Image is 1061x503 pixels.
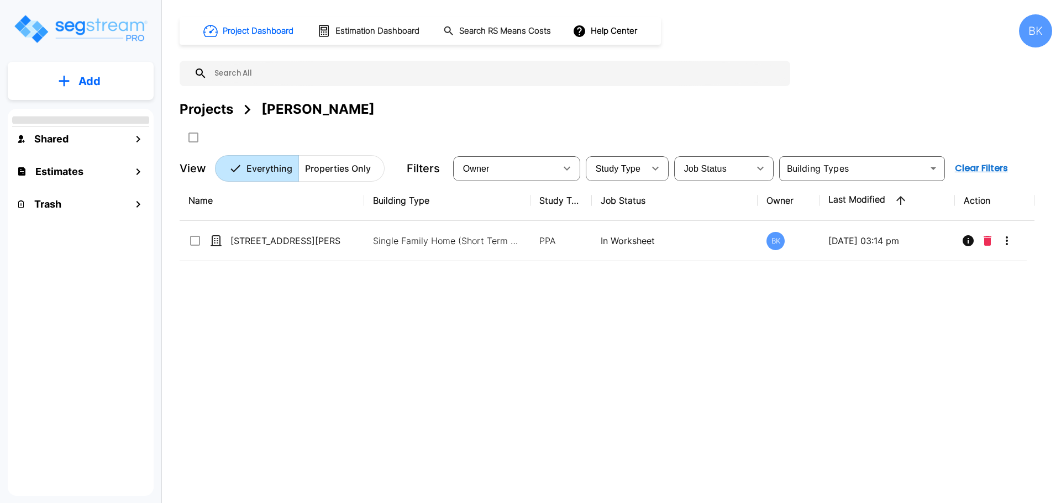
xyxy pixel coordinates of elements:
h1: Estimation Dashboard [335,25,419,38]
p: View [180,160,206,177]
button: Delete [979,230,996,252]
p: Properties Only [305,162,371,175]
div: Platform [215,155,385,182]
th: Owner [758,181,819,221]
p: Add [78,73,101,89]
button: SelectAll [182,126,204,149]
input: Building Types [782,161,923,176]
button: Clear Filters [950,157,1012,179]
div: BK [1019,14,1052,47]
button: Info [957,230,979,252]
p: [STREET_ADDRESS][PERSON_NAME] [230,234,341,247]
button: Properties Only [298,155,385,182]
button: Add [8,65,154,97]
p: Single Family Home (Short Term Residential Rental), Single Family Home Site [373,234,522,247]
button: Help Center [570,20,642,41]
div: Select [676,153,749,184]
span: Job Status [684,164,727,173]
button: Search RS Means Costs [439,20,557,42]
th: Last Modified [820,181,955,221]
button: More-Options [996,230,1018,252]
th: Action [955,181,1035,221]
div: Select [455,153,556,184]
div: Select [588,153,644,184]
h1: Project Dashboard [223,25,293,38]
h1: Estimates [35,164,83,179]
button: Everything [215,155,299,182]
button: Open [926,161,941,176]
div: BK [766,232,785,250]
span: Study Type [596,164,640,173]
button: Estimation Dashboard [313,19,426,43]
input: Search All [207,61,785,86]
p: Everything [246,162,292,175]
span: Owner [463,164,490,173]
th: Study Type [530,181,592,221]
h1: Trash [34,197,61,211]
h1: Search RS Means Costs [459,25,551,38]
p: PPA [539,234,583,247]
button: Project Dashboard [199,19,300,43]
img: Logo [13,13,148,45]
th: Name [180,181,364,221]
h1: Shared [34,131,69,146]
p: Filters [407,160,440,177]
div: [PERSON_NAME] [261,99,375,119]
th: Building Type [364,181,530,221]
th: Job Status [592,181,758,221]
p: [DATE] 03:14 pm [828,234,946,247]
p: In Worksheet [601,234,749,247]
div: Projects [180,99,233,119]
